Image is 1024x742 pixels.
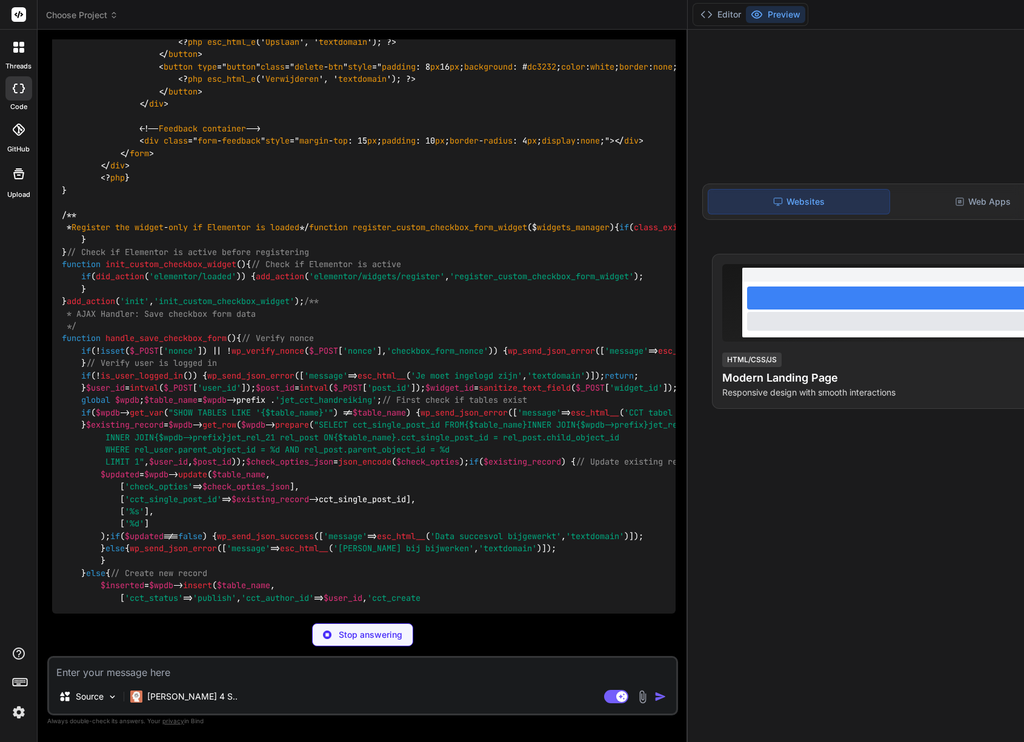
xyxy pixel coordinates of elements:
span: dc3232 [527,61,556,72]
span: style [265,136,290,147]
span: px [435,136,445,147]
label: code [10,102,27,112]
span: button [164,61,193,72]
span: class [164,136,188,147]
span: 'post_id' [367,382,411,393]
span: is [256,222,265,233]
span: border [450,136,479,147]
span: init_custom_checkbox_widget [105,259,236,270]
span: padding [382,136,416,147]
span: $wpdb [202,395,227,406]
span: 'register_custom_checkbox_form_widget' [450,271,634,282]
span: $table_name [212,469,265,480]
span: sanitize_text_field [479,382,571,393]
span: 'elementor/widgets/register' [309,271,445,282]
span: function [62,333,101,344]
span: $check_opties_json [246,457,333,468]
span: $table_name [144,395,198,406]
span: $_POST [333,382,362,393]
span: if [619,222,629,233]
span: php [188,36,202,47]
span: {$wpdb->prefix} [154,432,227,443]
span: px [430,61,440,72]
span: get_var [130,407,164,418]
span: $updated [101,469,139,480]
span: border [619,61,648,72]
span: $post_id [193,457,231,468]
span: background [464,61,513,72]
span: Choose Project [46,9,118,21]
span: radius [484,136,513,147]
span: php [110,173,125,184]
span: 'textdomain' [527,370,585,381]
span: type [198,61,217,72]
span: handle_save_checkbox_form [105,333,227,344]
span: esc_html_e [207,74,256,85]
span: wp_send_json_error [508,345,595,356]
span: 'init' [120,296,149,307]
span: intval [130,382,159,393]
span: textdomain [319,36,367,47]
span: 'message' [517,407,561,418]
span: Opslaan [265,36,299,47]
span: "SHOW TABLES LIKE ' '" [168,407,333,418]
span: global [81,395,110,406]
span: $user_id [324,592,362,603]
span: none [580,136,600,147]
span: $check_opties [396,457,459,468]
span: esc_html__ [377,531,425,542]
p: Always double-check its answers. Your in Bind [47,715,678,727]
button: Preview [746,6,805,23]
span: $wpdb [96,407,120,418]
span: 'check_opties' [125,481,193,492]
span: px [527,136,537,147]
span: // Verify user is logged in [86,358,217,369]
span: privacy [162,717,184,724]
span: wp_verify_nonce [231,345,304,356]
span: function [62,259,101,270]
span: form [130,148,149,159]
span: if [81,407,91,418]
span: function [309,222,348,233]
span: $_POST [130,345,159,356]
span: $check_opties_json [202,481,290,492]
span: prepare [275,420,309,431]
span: 'CCT tabel niet gevonden' [624,407,745,418]
span: feedback [222,136,261,147]
span: if [81,345,91,356]
span: $existing_record [86,420,164,431]
span: false [178,531,202,542]
button: Editor [696,6,746,23]
span: 'checkbox_form_nonce' [387,345,488,356]
span: 'publish' [193,592,236,603]
span: $wpdb [241,420,265,431]
span: button [168,49,198,60]
span: esc_html__ [571,407,619,418]
span: 'message' [227,543,270,554]
p: Source [76,691,104,703]
p: [PERSON_NAME] 4 S.. [147,691,238,703]
span: margin [299,136,328,147]
span: 'Data succesvol bijgewerkt' [430,531,561,542]
span: get_row [202,420,236,431]
span: display [542,136,576,147]
span: did_action [96,271,144,282]
span: 'cct_create [367,592,421,603]
span: wp_send_json_error [207,370,294,381]
img: icon [654,691,667,703]
span: class_exists [634,222,692,233]
span: // Create new record [110,568,207,578]
span: $updated [125,531,164,542]
span: ( ) [62,333,236,344]
span: 'cct_status' [125,592,183,603]
span: is_user_logged_in [101,370,183,381]
span: 'jet_cct_handreiking' [275,395,377,406]
label: Upload [7,190,30,200]
span: $existing_record [484,457,561,468]
span: // Verify nonce [241,333,314,344]
label: threads [5,61,32,71]
span: 'widget_id' [610,382,663,393]
span: esc_html__ [357,370,406,381]
span: add_action [67,296,115,307]
span: '%d' [125,518,144,529]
